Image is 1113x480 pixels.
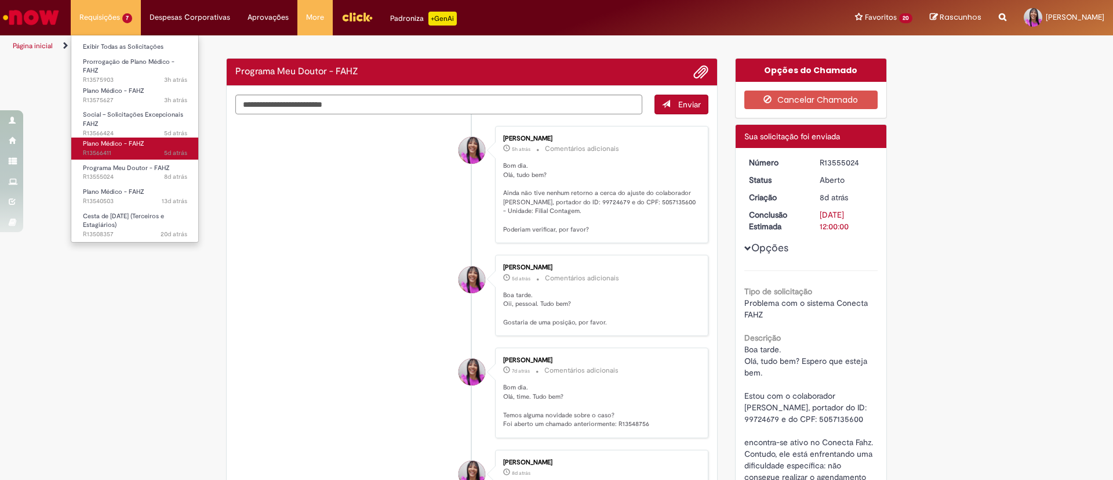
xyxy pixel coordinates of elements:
span: 3h atrás [164,75,187,84]
span: 8d atrás [164,172,187,181]
span: Plano Médico - FAHZ [83,139,144,148]
time: 25/09/2025 12:20:50 [164,149,187,157]
img: click_logo_yellow_360x200.png [341,8,373,26]
div: Opções do Chamado [736,59,887,82]
span: 3h atrás [164,96,187,104]
p: Bom dia. Olá, tudo bem? Ainda não tive nenhum retorno a cerca do ajuste do colaborador [PERSON_NA... [503,161,696,234]
div: Lauane Laissa De Oliveira [459,266,485,293]
p: Boa tarde. Oii, pessoal. Tudo bem? Gostaria de uma posição, por favor. [503,291,696,327]
span: Prorrogação de Plano Médico - FAHZ [83,57,174,75]
span: Rascunhos [940,12,981,23]
a: Aberto R13575903 : Prorrogação de Plano Médico - FAHZ [71,56,199,81]
span: Enviar [678,99,701,110]
ul: Requisições [71,35,199,243]
time: 16/09/2025 15:52:23 [162,197,187,205]
a: Aberto R13540503 : Plano Médico - FAHZ [71,186,199,207]
span: 20d atrás [161,230,187,239]
time: 23/09/2025 12:29:02 [512,367,530,374]
time: 22/09/2025 12:50:03 [164,172,187,181]
span: R13575903 [83,75,187,85]
div: [DATE] 12:00:00 [820,209,874,232]
div: Padroniza [390,12,457,26]
div: [PERSON_NAME] [503,264,696,271]
a: Exibir Todas as Solicitações [71,41,199,53]
span: Programa Meu Doutor - FAHZ [83,164,170,172]
a: Rascunhos [930,12,981,23]
span: 5d atrás [164,129,187,138]
span: 20 [899,13,912,23]
button: Cancelar Chamado [744,91,878,109]
span: 7d atrás [512,367,530,374]
div: Aberto [820,174,874,186]
span: Plano Médico - FAHZ [83,187,144,196]
span: 5h atrás [512,146,530,153]
textarea: Digite sua mensagem aqui... [235,95,642,114]
span: Favoritos [865,12,897,23]
span: Social – Solicitações Excepcionais FAHZ [83,110,183,128]
a: Aberto R13508357 : Cesta de Natal (Terceiros e Estagiários) [71,210,199,235]
ul: Trilhas de página [9,35,733,57]
span: 8d atrás [512,470,530,477]
span: Problema com o sistema Conecta FAHZ [744,298,870,320]
span: R13566424 [83,129,187,138]
div: Lauane Laissa De Oliveira [459,359,485,385]
dt: Criação [740,192,812,203]
span: R13566411 [83,149,187,158]
span: 8d atrás [820,192,848,203]
small: Comentários adicionais [545,273,619,283]
div: [PERSON_NAME] [503,357,696,364]
div: [PERSON_NAME] [503,135,696,142]
span: More [306,12,324,23]
span: 7 [122,13,132,23]
time: 24/09/2025 16:13:25 [512,275,530,282]
time: 25/09/2025 12:24:07 [164,129,187,138]
span: Despesas Corporativas [150,12,230,23]
time: 29/09/2025 08:42:16 [512,146,530,153]
span: Sua solicitação foi enviada [744,131,840,142]
time: 29/09/2025 10:54:34 [164,75,187,84]
div: 22/09/2025 12:50:02 [820,192,874,203]
a: Página inicial [13,41,53,50]
dt: Status [740,174,812,186]
img: ServiceNow [1,6,61,29]
small: Comentários adicionais [544,366,619,376]
b: Tipo de solicitação [744,286,812,297]
span: R13540503 [83,197,187,206]
a: Aberto R13575627 : Plano Médico - FAHZ [71,85,199,106]
span: R13575627 [83,96,187,105]
dt: Número [740,157,812,168]
dt: Conclusão Estimada [740,209,812,232]
a: Aberto R13566411 : Plano Médico - FAHZ [71,138,199,159]
time: 22/09/2025 12:49:53 [512,470,530,477]
span: Aprovações [248,12,289,23]
span: Plano Médico - FAHZ [83,86,144,95]
b: Descrição [744,333,781,343]
span: 5d atrás [164,149,187,157]
div: R13555024 [820,157,874,168]
span: Cesta de [DATE] (Terceiros e Estagiários) [83,212,164,230]
small: Comentários adicionais [545,144,619,154]
button: Enviar [654,95,708,114]
p: Bom dia. Olá, time. Tudo bem? Temos alguma novidade sobre o caso? Foi aberto um chamado anteriorm... [503,383,696,429]
time: 22/09/2025 12:50:02 [820,192,848,203]
span: [PERSON_NAME] [1046,12,1104,22]
span: R13555024 [83,172,187,182]
span: 13d atrás [162,197,187,205]
span: R13508357 [83,230,187,239]
div: Lauane Laissa De Oliveira [459,137,485,164]
span: Requisições [79,12,120,23]
a: Aberto R13566424 : Social – Solicitações Excepcionais FAHZ [71,109,199,133]
a: Aberto R13555024 : Programa Meu Doutor - FAHZ [71,162,199,183]
p: +GenAi [428,12,457,26]
span: 5d atrás [512,275,530,282]
div: [PERSON_NAME] [503,459,696,466]
time: 09/09/2025 15:16:58 [161,230,187,239]
time: 29/09/2025 10:15:47 [164,96,187,104]
button: Adicionar anexos [693,64,708,80]
h2: Programa Meu Doutor - FAHZ Histórico de tíquete [235,67,358,77]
